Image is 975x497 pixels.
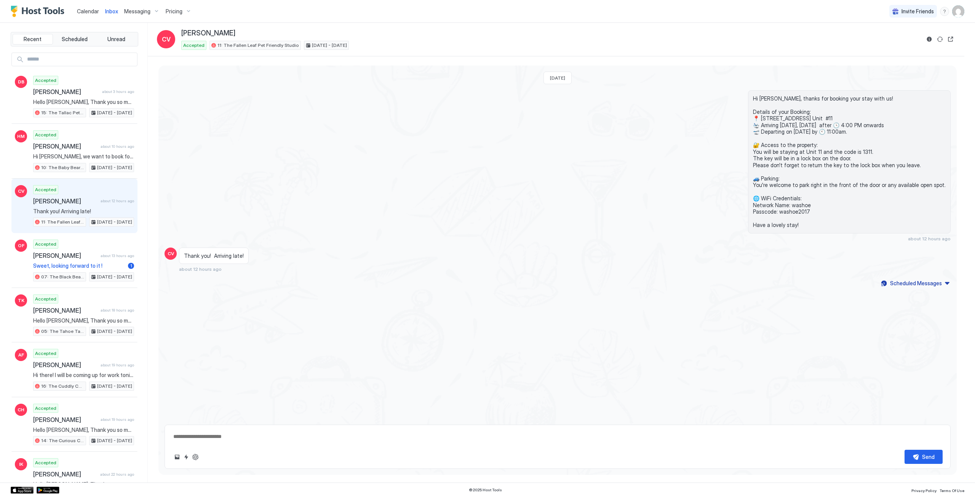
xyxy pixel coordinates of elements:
button: Open reservation [946,35,955,44]
div: Scheduled Messages [890,279,942,287]
span: 07: The Black Bear King Studio [41,273,84,280]
span: about 19 hours ago [101,417,134,422]
span: [PERSON_NAME] [33,252,97,259]
div: menu [940,7,949,16]
span: Accepted [35,186,56,193]
span: [DATE] [550,75,565,81]
span: about 12 hours ago [179,266,222,272]
span: Pricing [166,8,182,15]
span: Thank you! Arriving late! [184,252,244,259]
span: about 3 hours ago [102,89,134,94]
button: Unread [96,34,136,45]
button: Reservation information [925,35,934,44]
a: Privacy Policy [911,486,937,494]
span: [PERSON_NAME] [33,470,97,478]
span: [PERSON_NAME] [33,416,97,423]
a: App Store [11,487,34,494]
span: CH [18,406,24,413]
span: 16: The Cuddly Cub Studio [41,383,84,390]
a: Inbox [105,7,118,15]
span: Hello [PERSON_NAME], Thank you so much for your booking! We'll send the check-in instructions [DA... [33,427,134,433]
span: Accepted [35,459,56,466]
span: [DATE] - [DATE] [97,437,132,444]
span: Hi [PERSON_NAME], we want to book for [DATE], however it says that the check in time is between 4... [33,153,134,160]
span: CV [18,188,24,195]
span: Accepted [35,350,56,357]
span: Hi there! I will be coming up for work tonight. You have spoke to my company’s executive assistan... [33,372,134,379]
div: Send [922,453,935,461]
span: Messaging [124,8,150,15]
span: Hello [PERSON_NAME], Thank you so much for your booking! We'll send the check-in instructions on ... [33,99,134,105]
span: 05: The Tahoe Tamarack Pet Friendly Studio [41,328,84,335]
span: HM [17,133,25,140]
button: ChatGPT Auto Reply [191,452,200,462]
button: Scheduled Messages [880,278,951,288]
span: about 12 hours ago [101,198,134,203]
button: Send [905,450,943,464]
span: © 2025 Host Tools [469,487,502,492]
span: [DATE] - [DATE] [97,273,132,280]
span: Hello [PERSON_NAME], Thank you so much for your booking! We'll send the check-in instructions [DA... [33,481,134,488]
span: Scheduled [62,36,88,43]
button: Recent [13,34,53,45]
span: [PERSON_NAME] [33,361,97,369]
span: Sweet, looking forward to it ! [33,262,125,269]
span: Hi [PERSON_NAME], thanks for booking your stay with us! Details of your Booking: 📍 [STREET_ADDRES... [753,95,946,229]
span: Privacy Policy [911,488,937,493]
button: Sync reservation [935,35,945,44]
span: [DATE] - [DATE] [97,383,132,390]
span: IK [19,461,23,468]
span: [DATE] - [DATE] [97,219,132,225]
span: about 10 hours ago [101,144,134,149]
span: 11: The Fallen Leaf Pet Friendly Studio [217,42,299,49]
span: Accepted [35,131,56,138]
span: Invite Friends [901,8,934,15]
span: TK [18,297,24,304]
a: Host Tools Logo [11,6,68,17]
span: [PERSON_NAME] [33,88,99,96]
span: Calendar [77,8,99,14]
span: 14: The Curious Cub Pet Friendly Studio [41,437,84,444]
span: Accepted [35,296,56,302]
span: CV [168,250,174,257]
div: tab-group [11,32,138,46]
span: [PERSON_NAME] [33,142,97,150]
input: Input Field [24,53,137,66]
span: 15: The Tallac Pet Friendly Studio [41,109,84,116]
span: [PERSON_NAME] [181,29,235,38]
span: [PERSON_NAME] [33,197,97,205]
span: 11: The Fallen Leaf Pet Friendly Studio [41,219,84,225]
span: Hello [PERSON_NAME], Thank you so much for your booking! We'll send the check-in instructions on ... [33,317,134,324]
span: [DATE] - [DATE] [97,164,132,171]
span: Accepted [183,42,205,49]
span: [DATE] - [DATE] [97,109,132,116]
span: Accepted [35,77,56,84]
span: OF [18,242,24,249]
span: about 12 hours ago [908,236,951,241]
button: Quick reply [182,452,191,462]
a: Calendar [77,7,99,15]
a: Google Play Store [37,487,59,494]
span: Thank you! Arriving late! [33,208,134,215]
span: Accepted [35,405,56,412]
span: about 18 hours ago [101,308,134,313]
span: Accepted [35,241,56,248]
span: AF [18,352,24,358]
span: Inbox [105,8,118,14]
span: Terms Of Use [940,488,964,493]
span: [DATE] - [DATE] [312,42,347,49]
span: DB [18,78,24,85]
span: 10: The Baby Bear Pet Friendly Studio [41,164,84,171]
span: CV [162,35,171,44]
span: about 19 hours ago [101,363,134,368]
span: 1 [130,263,132,268]
div: User profile [952,5,964,18]
span: Recent [24,36,42,43]
button: Scheduled [54,34,95,45]
span: about 13 hours ago [101,253,134,258]
a: Terms Of Use [940,486,964,494]
button: Upload image [173,452,182,462]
